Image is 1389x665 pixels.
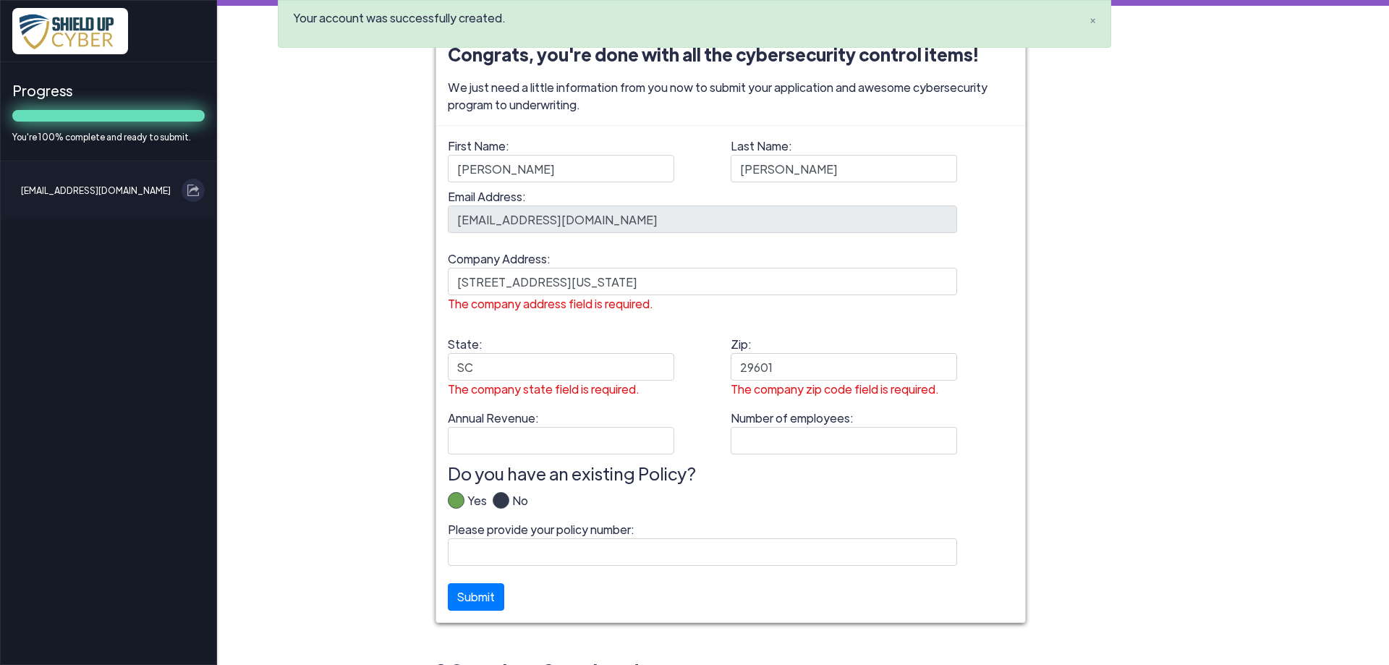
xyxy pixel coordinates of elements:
[448,460,1014,486] legend: Do you have an existing Policy?
[448,381,674,398] div: The company state field is required.
[448,521,957,566] label: Please provide your policy number:
[448,188,957,233] label: Email Address:
[448,410,674,454] label: Annual Revenue:
[509,492,528,521] label: No
[12,80,205,101] span: Progress
[448,79,1014,114] span: We just need a little information from you now to submit your application and awesome cybersecuri...
[448,206,957,233] input: Email Address:
[448,583,504,611] button: Submit
[731,427,957,454] input: Number of employees:
[464,492,487,521] label: Yes
[731,353,957,381] input: Zip:The company zip code field is required.
[1075,1,1110,35] button: Close
[448,538,957,566] input: Please provide your policy number:
[448,427,674,454] input: Annual Revenue:
[731,381,957,398] div: The company zip code field is required.
[21,179,171,202] span: [EMAIL_ADDRESS][DOMAIN_NAME]
[12,130,205,143] span: You're 100% complete and ready to submit.
[448,250,957,318] label: Company Address:
[731,137,957,182] label: Last Name:
[448,155,674,182] input: First Name:
[731,410,957,454] label: Number of employees:
[731,336,957,404] label: Zip:
[731,155,957,182] input: Last Name:
[1065,83,1389,665] iframe: Chat Widget
[293,9,1064,27] p: Your account was successfully created.
[12,8,128,54] img: x7pemu0IxLxkcbZJZdzx2HwkaHwO9aaLS0XkQIJL.png
[448,268,957,295] input: Company Address:The company address field is required.
[448,353,674,381] input: State:The company state field is required.
[448,295,957,313] div: The company address field is required.
[1089,13,1096,28] span: ×
[187,185,199,196] img: exit.svg
[182,179,205,202] button: Log out
[448,137,674,182] label: First Name:
[448,336,674,404] label: State:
